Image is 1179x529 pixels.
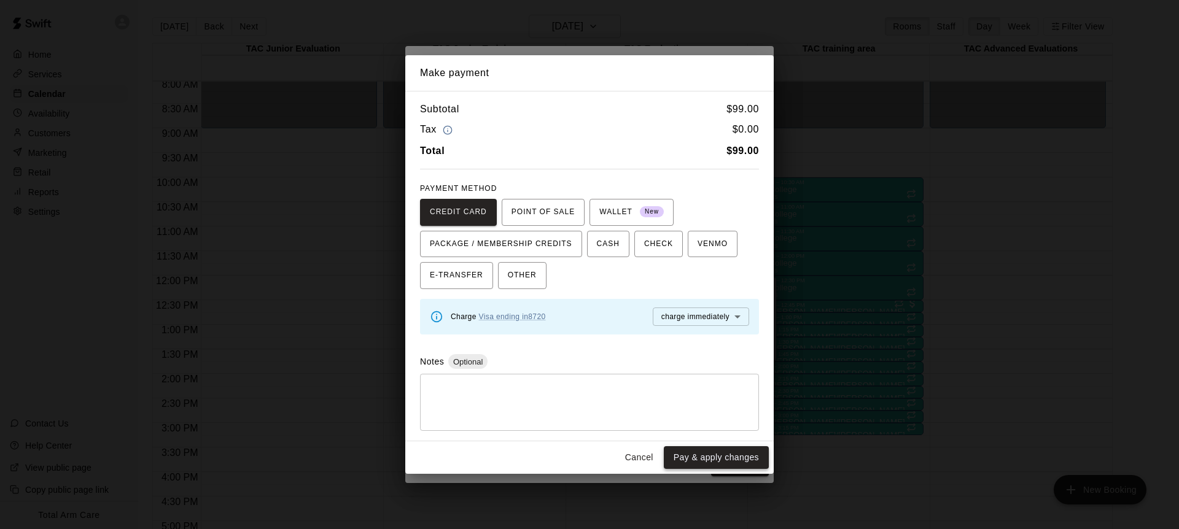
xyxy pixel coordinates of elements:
button: Pay & apply changes [664,446,769,469]
button: Cancel [620,446,659,469]
button: CASH [587,231,629,258]
span: CHECK [644,234,673,254]
span: POINT OF SALE [512,203,575,222]
span: OTHER [508,266,537,285]
h6: Tax [420,122,456,138]
h2: Make payment [405,55,774,91]
span: CASH [597,234,620,254]
span: Optional [448,357,488,366]
button: POINT OF SALE [502,199,585,226]
span: E-TRANSFER [430,266,483,285]
button: E-TRANSFER [420,262,493,289]
h6: $ 99.00 [726,101,759,117]
span: charge immediately [661,312,730,321]
span: CREDIT CARD [430,203,487,222]
span: PACKAGE / MEMBERSHIP CREDITS [430,234,572,254]
span: New [640,204,664,220]
button: WALLET New [589,199,674,226]
span: Charge [451,312,546,321]
button: VENMO [688,231,737,258]
span: VENMO [698,234,728,254]
button: PACKAGE / MEMBERSHIP CREDITS [420,231,582,258]
span: WALLET [599,203,664,222]
button: CHECK [634,231,683,258]
button: CREDIT CARD [420,199,497,226]
a: Visa ending in 8720 [479,312,546,321]
b: $ 99.00 [726,145,759,156]
b: Total [420,145,445,156]
label: Notes [420,357,444,366]
button: OTHER [498,262,547,289]
h6: Subtotal [420,101,459,117]
h6: $ 0.00 [733,122,759,138]
span: PAYMENT METHOD [420,184,497,193]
